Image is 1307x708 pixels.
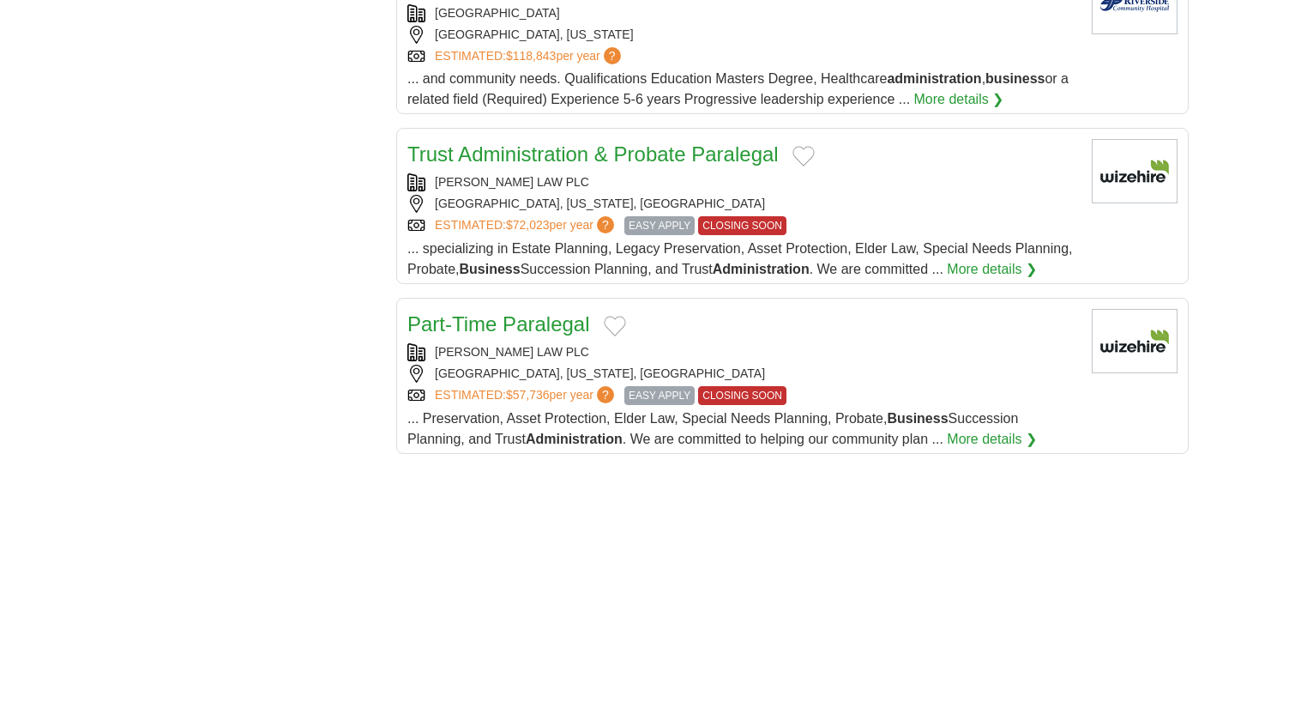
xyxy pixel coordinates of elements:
[985,71,1045,86] strong: business
[407,312,590,336] a: Part-Time Paralegal
[887,71,981,86] strong: administration
[604,316,626,336] button: Add to favorite jobs
[506,218,550,232] span: $72,023
[407,343,1078,361] div: [PERSON_NAME] LAW PLC
[914,89,1004,110] a: More details ❯
[407,241,1073,276] span: ... specializing in Estate Planning, Legacy Preservation, Asset Protection, Elder Law, Special Ne...
[887,411,948,426] strong: Business
[1092,139,1178,203] img: Company logo
[407,26,1078,44] div: [GEOGRAPHIC_DATA], [US_STATE]
[407,365,1078,383] div: [GEOGRAPHIC_DATA], [US_STATE], [GEOGRAPHIC_DATA]
[792,146,815,166] button: Add to favorite jobs
[597,216,614,233] span: ?
[435,47,624,65] a: ESTIMATED:$118,843per year?
[526,432,623,446] strong: Administration
[947,259,1037,280] a: More details ❯
[435,6,560,20] a: [GEOGRAPHIC_DATA]
[597,386,614,403] span: ?
[407,142,779,166] a: Trust Administration & Probate Paralegal
[624,216,695,235] span: EASY APPLY
[624,386,695,405] span: EASY APPLY
[435,216,617,235] a: ESTIMATED:$72,023per year?
[1092,309,1178,373] img: Company logo
[407,173,1078,191] div: [PERSON_NAME] LAW PLC
[407,411,1018,446] span: ... Preservation, Asset Protection, Elder Law, Special Needs Planning, Probate, Succession Planni...
[604,47,621,64] span: ?
[698,216,786,235] span: CLOSING SOON
[947,429,1037,450] a: More details ❯
[713,262,810,276] strong: Administration
[435,386,617,405] a: ESTIMATED:$57,736per year?
[506,49,556,63] span: $118,843
[407,195,1078,213] div: [GEOGRAPHIC_DATA], [US_STATE], [GEOGRAPHIC_DATA]
[506,388,550,402] span: $57,736
[407,71,1069,106] span: ... and community needs. Qualifications Education Masters Degree, Healthcare , or a related field...
[459,262,520,276] strong: Business
[698,386,786,405] span: CLOSING SOON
